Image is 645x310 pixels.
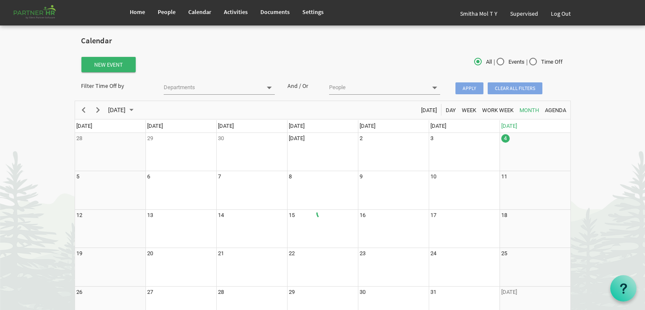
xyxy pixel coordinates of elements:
div: Filter Time Off by [75,82,157,90]
h2: Calendar [81,37,564,45]
input: People [329,82,427,93]
span: All [474,58,492,66]
button: New Event [81,57,136,72]
span: People [158,8,176,16]
span: Settings [302,8,324,16]
div: | | [405,56,571,68]
a: Smitha Mol T Y [454,2,504,25]
input: Departments [164,82,262,93]
div: And / Or [281,82,323,90]
span: Calendar [188,8,211,16]
span: Supervised [510,10,538,17]
span: Documents [260,8,290,16]
span: Activities [224,8,248,16]
span: Clear all filters [488,82,542,94]
span: Home [130,8,145,16]
span: Events [497,58,525,66]
a: Log Out [544,2,577,25]
span: Apply [455,82,483,94]
span: Time Off [529,58,563,66]
a: Supervised [504,2,544,25]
